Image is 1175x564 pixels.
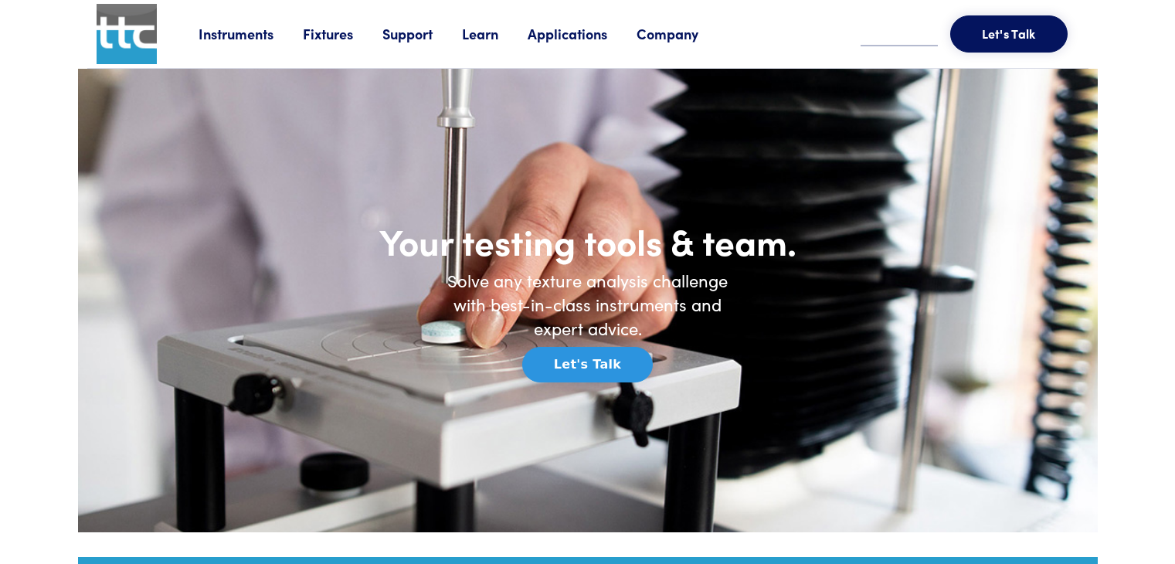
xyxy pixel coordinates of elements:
a: Company [637,24,728,43]
a: Support [382,24,462,43]
button: Let's Talk [522,347,653,382]
img: ttc_logo_1x1_v1.0.png [97,4,157,64]
h6: Solve any texture analysis challenge with best-in-class instruments and expert advice. [433,269,742,340]
h1: Your testing tools & team. [279,219,897,263]
a: Instruments [199,24,303,43]
a: Learn [462,24,528,43]
a: Fixtures [303,24,382,43]
a: Applications [528,24,637,43]
button: Let's Talk [950,15,1068,53]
